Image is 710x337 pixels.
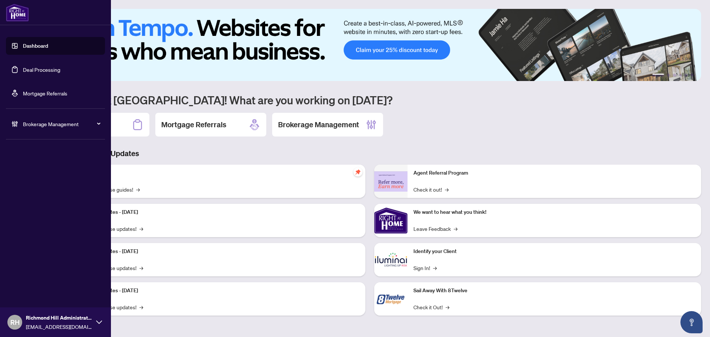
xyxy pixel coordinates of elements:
button: 4 [679,74,682,77]
img: Sail Away With 8Twelve [374,282,408,316]
p: We want to hear what you think! [413,208,695,216]
a: Leave Feedback→ [413,225,457,233]
p: Platform Updates - [DATE] [78,208,359,216]
button: 2 [667,74,670,77]
img: Identify your Client [374,243,408,276]
button: 6 [691,74,694,77]
span: RH [10,317,20,327]
h2: Mortgage Referrals [161,119,226,130]
p: Self-Help [78,169,359,177]
a: Check it out!→ [413,185,449,193]
img: logo [6,4,29,21]
span: → [139,225,143,233]
p: Sail Away With 8Twelve [413,287,695,295]
img: Slide 0 [38,9,701,81]
button: 5 [685,74,688,77]
a: Deal Processing [23,66,60,73]
button: Open asap [680,311,703,333]
span: Richmond Hill Administrator [26,314,92,322]
a: Sign In!→ [413,264,437,272]
span: → [139,264,143,272]
span: → [433,264,437,272]
span: → [445,185,449,193]
h1: Welcome back [GEOGRAPHIC_DATA]! What are you working on [DATE]? [38,93,701,107]
button: 3 [673,74,676,77]
span: → [136,185,140,193]
p: Identify your Client [413,247,695,256]
p: Platform Updates - [DATE] [78,287,359,295]
img: Agent Referral Program [374,171,408,192]
button: 1 [652,74,664,77]
span: → [446,303,449,311]
p: Platform Updates - [DATE] [78,247,359,256]
h3: Brokerage & Industry Updates [38,148,701,159]
span: → [139,303,143,311]
span: [EMAIL_ADDRESS][DOMAIN_NAME] [26,323,92,331]
a: Check it Out!→ [413,303,449,311]
span: Brokerage Management [23,120,100,128]
img: We want to hear what you think! [374,204,408,237]
p: Agent Referral Program [413,169,695,177]
span: pushpin [354,168,362,176]
span: → [454,225,457,233]
h2: Brokerage Management [278,119,359,130]
a: Dashboard [23,43,48,49]
a: Mortgage Referrals [23,90,67,97]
